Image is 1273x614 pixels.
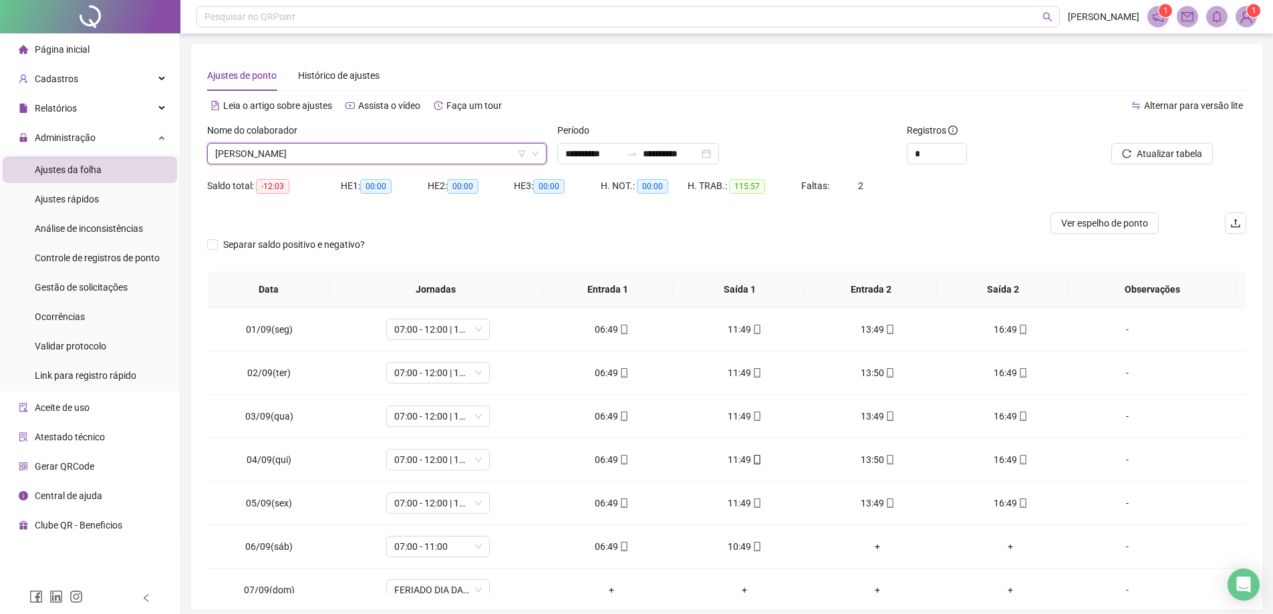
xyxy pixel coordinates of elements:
th: Jornadas [330,271,542,308]
span: qrcode [19,462,28,471]
th: Observações [1069,271,1236,308]
span: gift [19,520,28,530]
div: 10:49 [689,539,801,554]
span: 07:00 - 12:00 | 14:00 - 17:00 [394,450,482,470]
span: mobile [1017,455,1028,464]
div: + [822,539,934,554]
sup: Atualize o seu contato no menu Meus Dados [1247,4,1260,17]
span: mobile [618,455,629,464]
th: Entrada 2 [805,271,937,308]
span: home [19,45,28,54]
sup: 1 [1159,4,1172,17]
div: 11:49 [689,409,801,424]
div: H. NOT.: [601,178,688,194]
span: mobile [884,412,895,421]
span: facebook [29,590,43,603]
span: Ajustes de ponto [207,70,277,81]
span: history [434,101,443,110]
span: mobile [751,368,762,377]
span: file-text [210,101,220,110]
div: 06:49 [556,496,668,510]
span: Atestado técnico [35,432,105,442]
span: left [142,593,151,603]
div: H. TRAB.: [688,178,801,194]
div: 16:49 [955,322,1067,337]
span: Clube QR - Beneficios [35,520,122,530]
div: 13:49 [822,322,934,337]
span: Atualizar tabela [1137,146,1202,161]
th: Data [207,271,330,308]
img: 91023 [1236,7,1256,27]
div: 16:49 [955,496,1067,510]
div: + [556,583,668,597]
div: 11:49 [689,452,801,467]
div: 06:49 [556,539,668,554]
span: to [627,148,638,159]
div: + [689,583,801,597]
div: + [955,539,1067,554]
div: - [1088,365,1167,380]
span: swap-right [627,148,638,159]
span: 01/09(seg) [246,324,293,335]
span: mobile [884,368,895,377]
div: - [1088,409,1167,424]
span: 07:00 - 12:00 | 14:00 - 17:00 [394,319,482,339]
span: [PERSON_NAME] [1068,9,1139,24]
span: file [19,104,28,113]
span: mobile [751,325,762,334]
span: notification [1152,11,1164,23]
label: Nome do colaborador [207,123,306,138]
div: + [955,583,1067,597]
span: Controle de registros de ponto [35,253,160,263]
span: mobile [751,455,762,464]
div: 06:49 [556,322,668,337]
span: 07/09(dom) [244,585,295,595]
span: Alternar para versão lite [1144,100,1243,111]
span: mobile [1017,498,1028,508]
span: mobile [751,498,762,508]
span: Análise de inconsistências [35,223,143,234]
span: FERIADO DIA DA INDEPENDÊNCIA [394,580,482,600]
div: HE 2: [428,178,515,194]
span: Observações [1079,282,1226,297]
span: search [1042,12,1052,22]
span: mail [1181,11,1193,23]
span: reload [1122,149,1131,158]
div: 16:49 [955,365,1067,380]
span: Ocorrências [35,311,85,322]
span: lock [19,133,28,142]
span: mobile [618,325,629,334]
div: + [822,583,934,597]
div: - [1088,539,1167,554]
span: info-circle [19,491,28,500]
span: Relatórios [35,103,77,114]
span: info-circle [948,126,958,135]
div: - [1088,322,1167,337]
span: Aceite de uso [35,402,90,413]
span: Ajustes da folha [35,164,102,175]
th: Entrada 1 [542,271,674,308]
span: Administração [35,132,96,143]
span: Central de ajuda [35,490,102,501]
button: Ver espelho de ponto [1050,212,1159,234]
span: 07:00 - 12:00 | 14:00 - 17:00 [394,493,482,513]
span: Assista o vídeo [358,100,420,111]
span: Ajustes rápidos [35,194,99,204]
span: mobile [618,368,629,377]
span: bell [1211,11,1223,23]
span: Página inicial [35,44,90,55]
span: 00:00 [637,179,668,194]
span: mobile [751,412,762,421]
div: - [1088,496,1167,510]
span: mobile [618,412,629,421]
span: Gestão de solicitações [35,282,128,293]
span: 04/09(qui) [247,454,291,465]
div: Saldo total: [207,178,341,194]
span: Registros [907,123,958,138]
span: Gerar QRCode [35,461,94,472]
span: 03/09(qua) [245,411,293,422]
span: instagram [69,590,83,603]
span: 1 [1163,6,1168,15]
span: mobile [1017,412,1028,421]
span: 00:00 [533,179,565,194]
